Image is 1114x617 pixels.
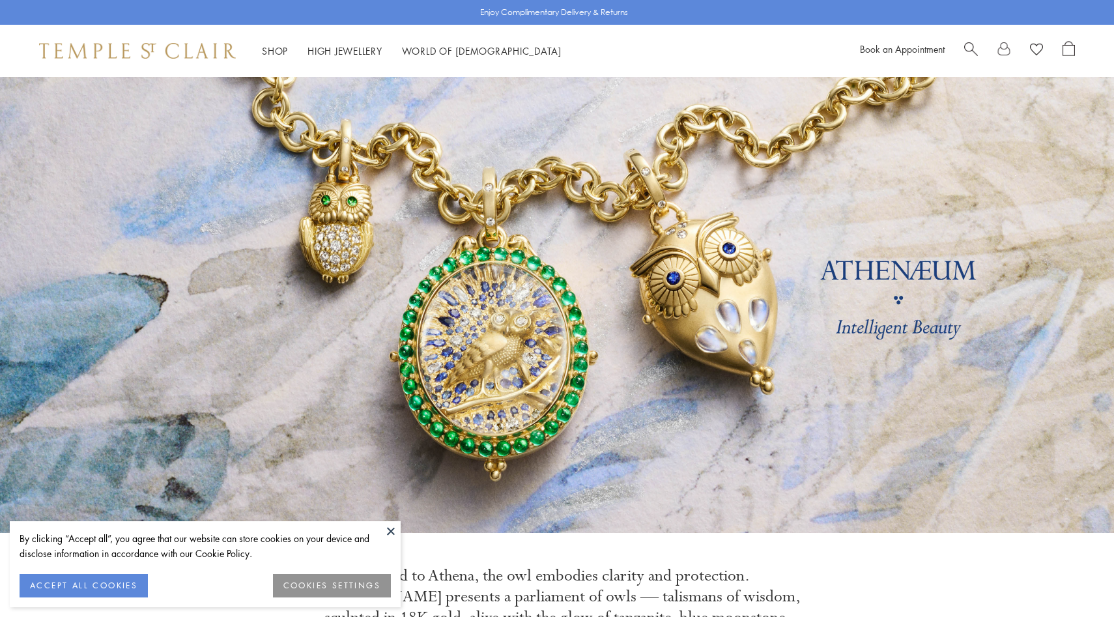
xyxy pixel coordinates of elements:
nav: Main navigation [262,43,562,59]
button: COOKIES SETTINGS [273,574,391,597]
button: ACCEPT ALL COOKIES [20,574,148,597]
a: High JewelleryHigh Jewellery [307,44,382,57]
p: Enjoy Complimentary Delivery & Returns [480,6,628,19]
a: World of [DEMOGRAPHIC_DATA]World of [DEMOGRAPHIC_DATA] [402,44,562,57]
a: Search [964,41,978,61]
a: Book an Appointment [860,42,945,55]
a: Open Shopping Bag [1063,41,1075,61]
a: View Wishlist [1030,41,1043,61]
iframe: Gorgias live chat messenger [1049,556,1101,604]
img: Temple St. Clair [39,43,236,59]
div: By clicking “Accept all”, you agree that our website can store cookies on your device and disclos... [20,531,391,561]
a: ShopShop [262,44,288,57]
